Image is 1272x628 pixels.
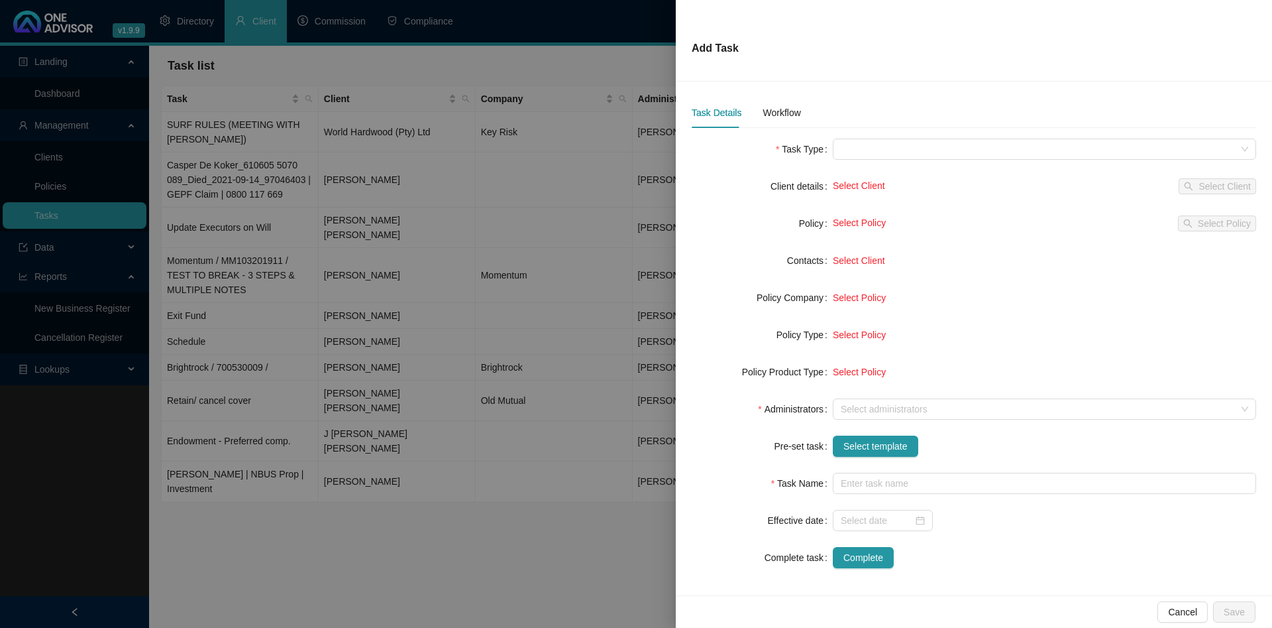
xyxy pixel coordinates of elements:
label: Administrators [758,399,833,420]
label: Task Name [771,473,833,494]
p: Add Task [692,40,739,56]
div: Workflow [763,105,800,120]
button: Save [1213,601,1255,623]
button: Select Policy [1178,216,1256,231]
input: Select date [841,513,913,528]
label: Policy Type [776,324,833,345]
label: Policy [799,213,833,234]
label: Task Type [776,139,833,160]
label: Effective date [768,510,833,531]
button: Select template [833,436,918,457]
span: Select Policy [833,292,886,303]
span: Select Policy [833,367,886,377]
button: Select Client [1179,178,1256,194]
span: Select template [843,439,908,454]
span: Complete [843,550,883,565]
label: Client details [770,176,833,197]
span: Select Policy [833,218,886,228]
span: Select Client [833,180,885,191]
div: Task Details [692,105,741,120]
label: Complete task [765,547,833,568]
label: Policy Company [757,287,833,308]
span: Select Policy [833,330,886,340]
button: Complete [833,547,894,568]
label: Contacts [787,250,833,271]
label: Policy Product Type [742,361,833,383]
span: Cancel [1168,605,1197,619]
span: Select Client [833,255,885,266]
label: Pre-set task [774,436,833,457]
input: Enter task name [833,473,1256,494]
button: Cancel [1157,601,1208,623]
